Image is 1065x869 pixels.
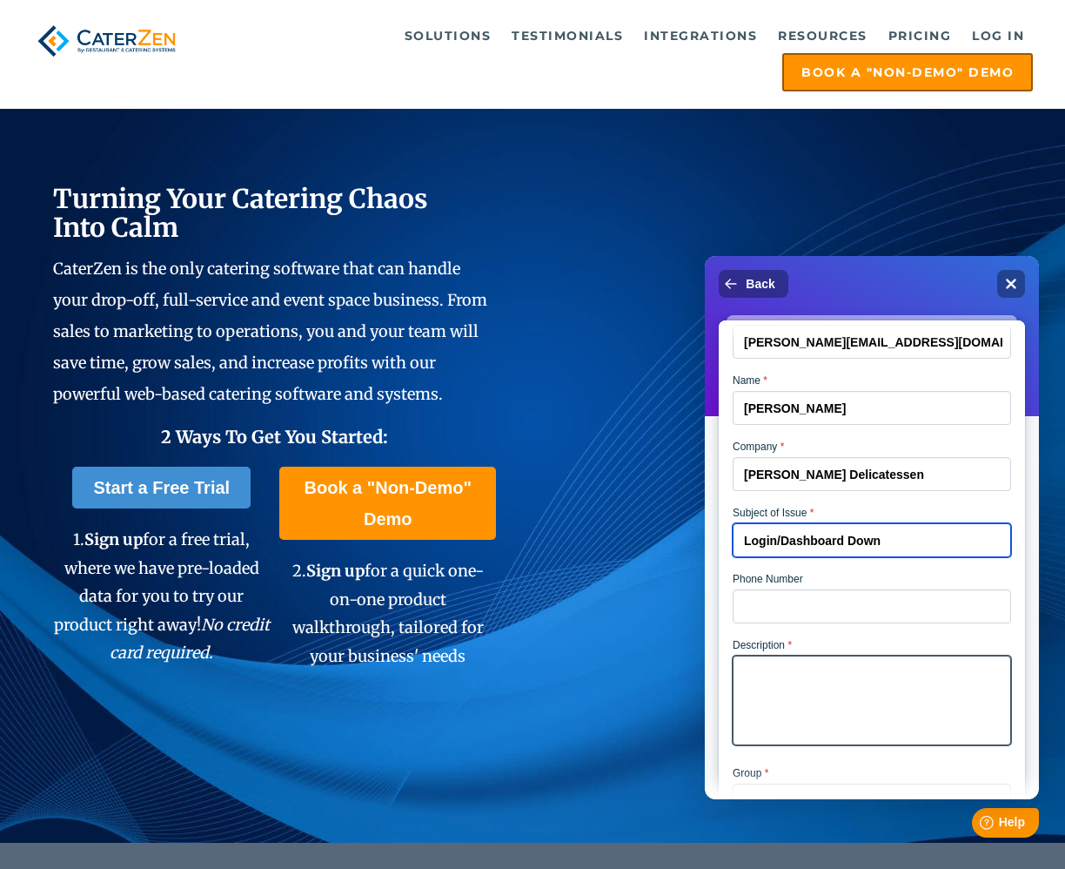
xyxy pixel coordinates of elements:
span: 1. for a free trial, where we have pre-loaded data for you to try our product right away! [54,529,270,663]
em: No credit card required. [110,615,270,663]
a: Testimonials [503,18,632,53]
span: 2 Ways To Get You Started: [161,426,388,448]
span: Turning Your Catering Chaos Into Calm [53,182,428,244]
a: Book a "Non-Demo" Demo [279,467,496,540]
iframe: Help widget [705,256,1039,799]
span: 2. for a quick one-on-one product walkthrough, tailored for your business' needs [292,561,484,665]
img: caterzen [32,18,181,64]
span: Sign up [306,561,365,581]
a: Start a Free Trial [72,467,251,509]
iframe: Help widget launcher [910,801,1046,850]
a: Pricing [880,18,961,53]
div: Navigation Menu [203,18,1034,91]
a: Solutions [396,18,500,53]
span: CaterZen is the only catering software that can handle your drop-off, full-service and event spac... [53,259,487,404]
a: Book a "Non-Demo" Demo [782,53,1033,91]
a: Log in [963,18,1033,53]
span: Sign up [84,529,143,549]
a: Resources [769,18,876,53]
a: Integrations [635,18,766,53]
